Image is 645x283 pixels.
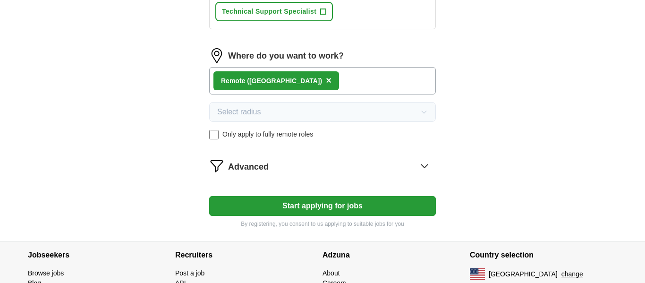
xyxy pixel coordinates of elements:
[326,75,331,86] span: ×
[470,242,617,268] h4: Country selection
[228,50,344,62] label: Where do you want to work?
[209,158,224,173] img: filter
[209,130,219,139] input: Only apply to fully remote roles
[209,220,436,228] p: By registering, you consent to us applying to suitable jobs for you
[217,106,261,118] span: Select radius
[222,7,316,17] span: Technical Support Specialist
[209,102,436,122] button: Select radius
[326,74,331,88] button: ×
[322,269,340,277] a: About
[28,269,64,277] a: Browse jobs
[175,269,204,277] a: Post a job
[470,268,485,280] img: US flag
[209,48,224,63] img: location.png
[221,76,322,86] div: Remote ([GEOGRAPHIC_DATA])
[209,196,436,216] button: Start applying for jobs
[222,129,313,139] span: Only apply to fully remote roles
[228,161,269,173] span: Advanced
[561,269,583,279] button: change
[215,2,333,21] button: Technical Support Specialist
[489,269,558,279] span: [GEOGRAPHIC_DATA]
